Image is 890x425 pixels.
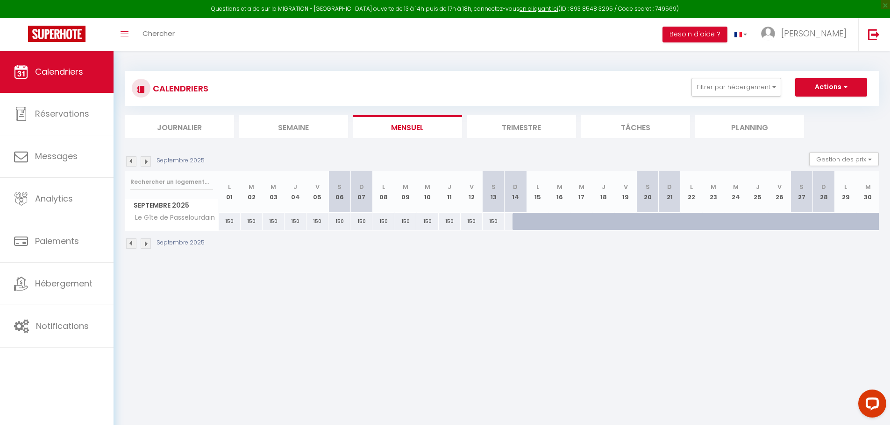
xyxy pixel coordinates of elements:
span: Hébergement [35,278,93,289]
span: Analytics [35,193,73,204]
span: Messages [35,150,78,162]
abbr: L [228,182,231,191]
th: 14 [505,171,527,213]
th: 05 [306,171,328,213]
th: 09 [394,171,416,213]
span: [PERSON_NAME] [781,28,847,39]
div: 150 [461,213,483,230]
input: Rechercher un logement... [130,174,213,190]
th: 22 [681,171,703,213]
th: 10 [416,171,438,213]
th: 15 [527,171,548,213]
span: Le Gîte de Passelourdain [127,213,217,223]
div: 150 [219,213,241,230]
div: 150 [372,213,394,230]
th: 01 [219,171,241,213]
abbr: S [337,182,342,191]
abbr: J [602,182,605,191]
img: ... [761,27,775,41]
th: 11 [439,171,461,213]
abbr: M [579,182,584,191]
abbr: M [865,182,871,191]
th: 20 [637,171,659,213]
span: Réservations [35,108,89,119]
abbr: M [403,182,408,191]
abbr: M [249,182,254,191]
li: Tâches [581,115,690,138]
th: 03 [263,171,285,213]
th: 04 [285,171,306,213]
abbr: M [425,182,430,191]
div: 150 [416,213,438,230]
a: ... [PERSON_NAME] [754,18,858,51]
span: Notifications [36,320,89,332]
th: 23 [703,171,725,213]
th: 12 [461,171,483,213]
abbr: V [624,182,628,191]
abbr: J [293,182,297,191]
th: 24 [725,171,747,213]
th: 02 [241,171,263,213]
div: 150 [241,213,263,230]
abbr: S [491,182,496,191]
abbr: V [777,182,782,191]
th: 25 [747,171,769,213]
div: 150 [439,213,461,230]
th: 30 [857,171,879,213]
div: 150 [350,213,372,230]
th: 19 [614,171,636,213]
div: 150 [328,213,350,230]
button: Actions [795,78,867,97]
abbr: S [799,182,804,191]
a: en cliquant ici [520,5,558,13]
abbr: D [359,182,364,191]
abbr: M [557,182,562,191]
abbr: D [821,182,826,191]
abbr: D [513,182,518,191]
img: logout [868,28,880,40]
abbr: J [448,182,451,191]
th: 08 [372,171,394,213]
abbr: J [756,182,760,191]
abbr: L [382,182,385,191]
abbr: V [470,182,474,191]
div: 150 [483,213,505,230]
abbr: D [667,182,672,191]
th: 18 [592,171,614,213]
button: Filtrer par hébergement [691,78,781,97]
div: 150 [263,213,285,230]
p: Septembre 2025 [157,156,205,165]
abbr: S [646,182,650,191]
abbr: L [844,182,847,191]
li: Trimestre [467,115,576,138]
button: Gestion des prix [809,152,879,166]
th: 21 [659,171,681,213]
th: 13 [483,171,505,213]
div: 150 [285,213,306,230]
div: 150 [394,213,416,230]
span: Chercher [142,28,175,38]
abbr: L [690,182,693,191]
th: 16 [548,171,570,213]
th: 26 [769,171,790,213]
abbr: L [536,182,539,191]
iframe: LiveChat chat widget [851,386,890,425]
button: Besoin d'aide ? [662,27,727,42]
span: Paiements [35,235,79,247]
abbr: M [733,182,739,191]
li: Planning [695,115,804,138]
span: Calendriers [35,66,83,77]
th: 28 [812,171,834,213]
img: Super Booking [28,26,85,42]
li: Semaine [239,115,348,138]
span: Septembre 2025 [125,199,218,212]
li: Journalier [125,115,234,138]
abbr: V [315,182,320,191]
abbr: M [711,182,716,191]
li: Mensuel [353,115,462,138]
th: 07 [350,171,372,213]
th: 27 [790,171,812,213]
th: 29 [835,171,857,213]
p: Septembre 2025 [157,238,205,247]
